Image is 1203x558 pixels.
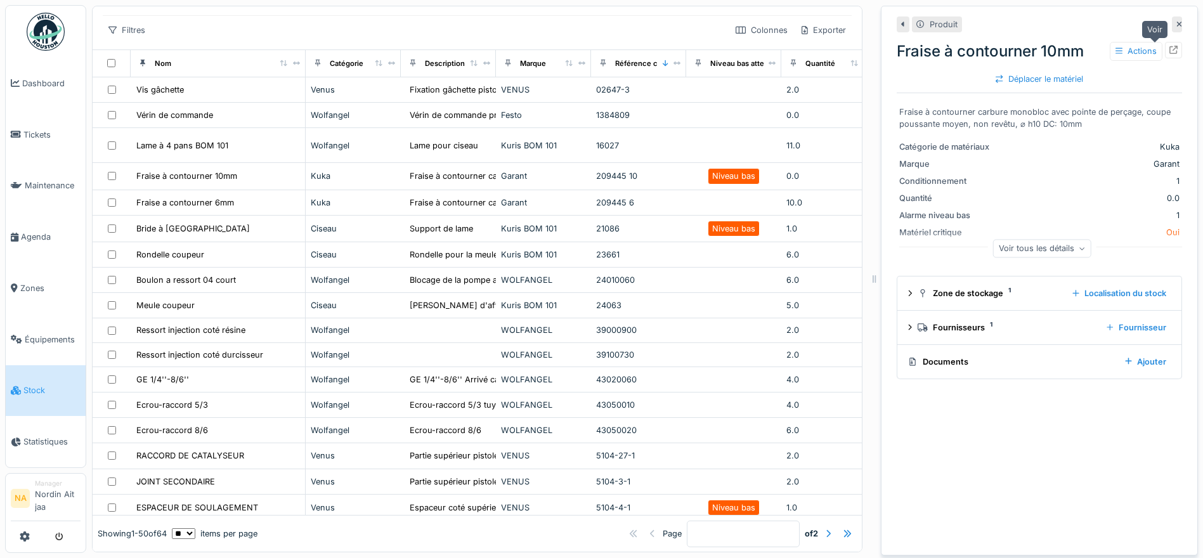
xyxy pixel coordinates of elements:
a: NA ManagerNordin Ait jaa [11,479,81,521]
summary: Zone de stockage1Localisation du stock [902,282,1176,305]
div: Marque [520,58,546,69]
div: Boulon a ressort 04 court [136,274,236,286]
div: WOLFANGEL [501,274,586,286]
div: 21086 [596,223,681,235]
div: [PERSON_NAME] d'affutage sur ciseau [410,299,562,311]
div: WOLFANGEL [501,399,586,411]
div: 0.0 [999,192,1180,204]
div: Fournisseurs [918,321,1096,334]
div: Ressort injection coté durcisseur [136,349,263,361]
div: Page [663,528,682,540]
div: VENUS [501,476,586,488]
div: Wolfangel [311,399,396,411]
div: Manager [35,479,81,488]
div: 4.0 [786,399,871,411]
div: Bride à [GEOGRAPHIC_DATA] [136,223,250,235]
div: Quantité [899,192,994,204]
div: WOLFANGEL [501,373,586,386]
div: Support de lame [410,223,473,235]
div: 1.0 [786,223,871,235]
div: Vis gâchette [136,84,184,96]
div: 1384809 [596,109,681,121]
div: 5.0 [786,299,871,311]
div: Wolfangel [311,139,396,152]
strong: of 2 [805,528,818,540]
div: Kuka [311,197,396,209]
div: items per page [172,528,257,540]
div: 2.0 [786,349,871,361]
div: 10.0 [786,197,871,209]
div: Description [425,58,465,69]
div: 23661 [596,249,681,261]
div: Venus [311,502,396,514]
div: JOINT SECONDAIRE [136,476,215,488]
div: Fraise a contourner 6mm [136,197,234,209]
span: Stock [23,384,81,396]
a: Équipements [6,314,86,365]
div: GE 1/4''-8/6'' [136,373,189,386]
div: Garant [501,170,586,182]
div: Fixation gâchette pistolet [410,84,506,96]
div: 4.0 [786,373,871,386]
div: Blocage de la pompe a catalyse [410,274,531,286]
div: Exporter [796,21,852,39]
div: Fraise à contourner carbure monobloc avec point... [410,170,609,182]
div: Kuka [999,141,1180,153]
div: VENUS [501,502,586,514]
div: 6.0 [786,274,871,286]
summary: DocumentsAjouter [902,350,1176,373]
div: 209445 10 [596,170,681,182]
div: 6.0 [786,424,871,436]
div: Catégorie de matériaux [899,141,994,153]
div: Niveau bas [712,502,755,514]
div: 24010060 [596,274,681,286]
div: Kuka [311,170,396,182]
div: Niveau bas atteint ? [710,58,779,69]
span: Oui [1166,226,1180,238]
div: GE 1/4''-8/6'' Arrivé catalyse [410,373,521,386]
span: Agenda [21,231,81,243]
div: Fraise à contourner 10mm [897,40,1182,63]
div: 0.0 [786,109,871,121]
span: Équipements [25,334,81,346]
div: 43050020 [596,424,681,436]
div: 209445 6 [596,197,681,209]
div: Nom [155,58,171,69]
div: Garant [501,197,586,209]
a: Agenda [6,211,86,263]
div: Ressort injection coté résine [136,324,245,336]
div: Colonnes [730,21,793,39]
span: Dashboard [22,77,81,89]
div: Rondelle pour la meule [410,249,498,261]
div: 1 [999,175,1180,187]
div: Fournisseur [1102,319,1171,336]
div: Venus [311,450,396,462]
span: Statistiques [23,436,81,448]
div: 16027 [596,139,681,152]
div: Ciseau [311,249,396,261]
div: 1.0 [786,502,871,514]
div: 2.0 [786,476,871,488]
div: Ajouter [1120,353,1171,370]
div: Wolfangel [311,324,396,336]
div: 43020060 [596,373,681,386]
div: Conditionnement [899,175,994,187]
div: 5104-4-1 [596,502,681,514]
span: Tickets [23,129,81,141]
div: Kuris BOM 101 [501,139,586,152]
div: Showing 1 - 50 of 64 [98,528,167,540]
div: Kuris BOM 101 [501,223,586,235]
div: Venus [311,84,396,96]
div: Lame à 4 pans BOM 101 [136,139,228,152]
div: Documents [907,356,1115,368]
div: 2.0 [786,324,871,336]
div: 39000900 [596,324,681,336]
div: Wolfangel [311,274,396,286]
div: Fraise à contourner 10mm [136,170,237,182]
div: WOLFANGEL [501,324,586,336]
div: Partie supérieur pistolet [410,476,501,488]
div: Produit [930,18,958,30]
li: Nordin Ait jaa [35,479,81,518]
div: Kuris BOM 101 [501,299,586,311]
summary: Fournisseurs1Fournisseur [902,316,1176,339]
